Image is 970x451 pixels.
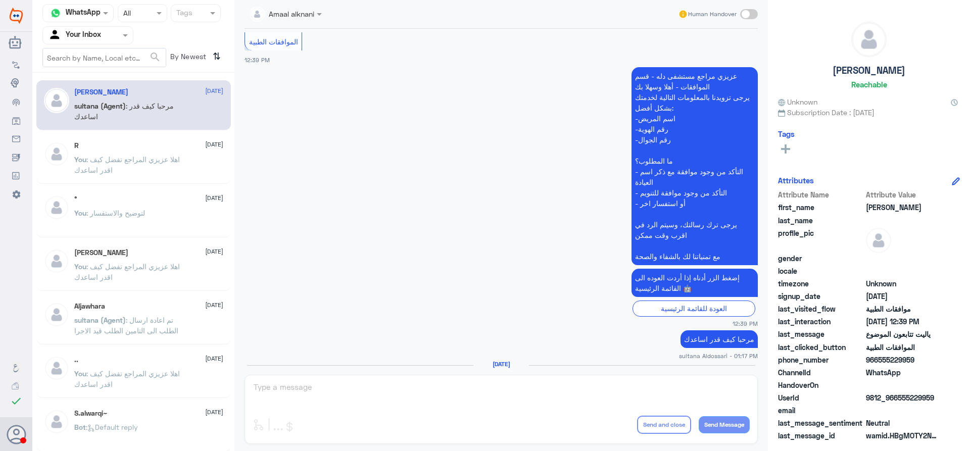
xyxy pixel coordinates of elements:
span: Attribute Value [866,189,939,200]
span: [DATE] [205,193,223,203]
p: 28/5/2025, 12:39 PM [632,269,758,297]
h5: Ahmed [74,88,128,96]
span: 2 [866,367,939,378]
span: null [866,266,939,276]
h6: Attributes [778,176,814,185]
h6: Tags [778,129,795,138]
span: last_message [778,329,864,339]
span: الموافقات الطبية [249,37,298,46]
span: You [74,155,86,164]
span: profile_pic [778,228,864,251]
span: Unknown [866,278,939,289]
span: الموافقات الطبية [866,342,939,353]
h5: ° [74,195,77,204]
img: defaultAdmin.png [44,88,69,113]
span: Bot [74,423,86,431]
h5: [PERSON_NAME] [833,65,905,76]
span: sultana (Agent) [74,102,126,110]
span: : اهلا عزيزي المراجع تفضل كيف اقدر اساعدك [74,262,180,281]
div: العودة للقائمة الرئيسية [633,300,755,316]
span: email [778,405,864,416]
p: 28/5/2025, 1:17 PM [681,330,758,348]
span: signup_date [778,291,864,302]
span: null [866,253,939,264]
h5: Aljawhara [74,302,105,311]
span: last_clicked_button [778,342,864,353]
span: last_message_sentiment [778,418,864,428]
img: yourInbox.svg [48,28,63,43]
span: null [866,380,939,390]
span: phone_number [778,355,864,365]
span: last_name [778,215,864,226]
span: locale [778,266,864,276]
button: Send Message [699,416,750,433]
img: defaultAdmin.png [44,195,69,220]
h5: .. [74,356,78,364]
h6: Reachable [851,80,887,89]
img: defaultAdmin.png [44,141,69,167]
span: UserId [778,392,864,403]
span: 12:39 PM [245,57,270,63]
span: You [74,262,86,271]
span: موافقات الطبية [866,304,939,314]
span: search [149,51,161,63]
span: [DATE] [205,140,223,149]
h6: [DATE] [473,361,529,368]
div: Tags [175,7,192,20]
span: : Default reply [86,423,138,431]
span: HandoverOn [778,380,864,390]
span: [DATE] [205,300,223,310]
span: last_interaction [778,316,864,327]
span: wamid.HBgMOTY2NTU1MjI5OTU5FQIAEhggRTFFQTMzNTU0NDIxN0Q2MzdGMDRFQzFGOTBDRjMzMjgA [866,430,939,441]
span: sultana Aldossari - 01:17 PM [679,352,758,360]
h5: S.alwarqi~ [74,409,108,418]
h5: Ahmad Mansi [74,248,128,257]
button: search [149,49,161,66]
span: ChannelId [778,367,864,378]
span: [DATE] [205,354,223,363]
i: ⇅ [213,48,221,65]
span: Ahmed [866,202,939,213]
span: [DATE] [205,86,223,95]
i: check [10,395,22,407]
span: You [74,369,86,378]
span: 966555229959 [866,355,939,365]
span: last_message_id [778,430,864,441]
img: Widebot Logo [10,8,23,24]
img: defaultAdmin.png [44,356,69,381]
span: [DATE] [205,247,223,256]
span: Subscription Date : [DATE] [778,107,960,118]
span: Attribute Name [778,189,864,200]
span: You [74,209,86,217]
span: 0 [866,418,939,428]
span: [DATE] [205,408,223,417]
span: last_visited_flow [778,304,864,314]
img: defaultAdmin.png [852,22,886,57]
span: ياليت تتابعون الموضوع [866,329,939,339]
img: defaultAdmin.png [866,228,891,253]
button: Avatar [7,425,26,444]
input: Search by Name, Local etc… [43,48,166,67]
span: null [866,405,939,416]
p: 28/5/2025, 12:39 PM [632,67,758,265]
span: gender [778,253,864,264]
span: Unknown [778,96,817,107]
span: Human Handover [688,10,737,19]
span: 9812_966555229959 [866,392,939,403]
img: defaultAdmin.png [44,248,69,274]
img: whatsapp.png [48,6,63,21]
span: : لتوضيح والاستفسار [86,209,145,217]
span: By Newest [166,48,209,68]
span: 2025-02-08T07:50:59.388Z [866,291,939,302]
span: sultana (Agent) [74,316,126,324]
img: defaultAdmin.png [44,409,69,434]
h5: R [74,141,79,150]
img: defaultAdmin.png [44,302,69,327]
span: timezone [778,278,864,289]
span: first_name [778,202,864,213]
span: 2025-05-28T09:39:12.185Z [866,316,939,327]
span: : اهلا عزيزي المراجع تفضل كيف اقدر اساعدك [74,369,180,388]
span: : اهلا عزيزي المراجع تفضل كيف اقدر اساعدك [74,155,180,174]
span: : تم اعادة ارسال الطلب الى التامين الطلب قيد الاجرا [74,316,178,335]
span: 12:39 PM [733,319,758,328]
